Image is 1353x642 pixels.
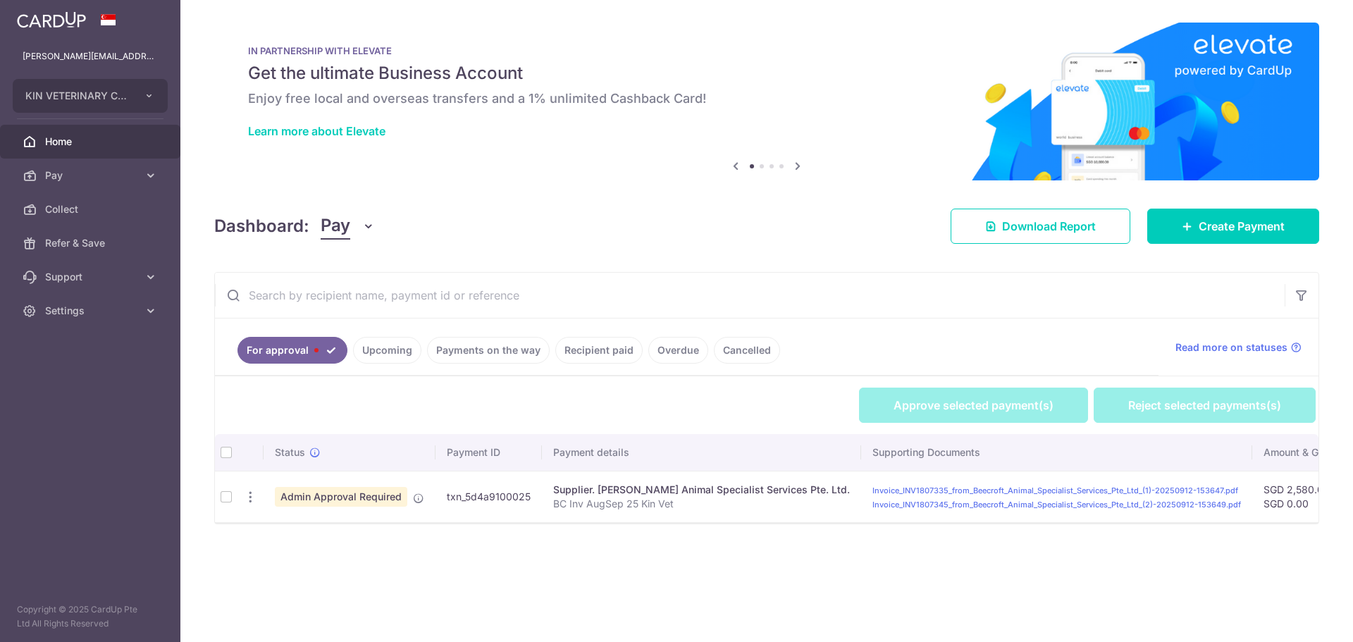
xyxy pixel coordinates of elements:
[275,445,305,459] span: Status
[248,124,385,138] a: Learn more about Elevate
[248,90,1285,107] h6: Enjoy free local and overseas transfers and a 1% unlimited Cashback Card!
[45,202,138,216] span: Collect
[215,273,1285,318] input: Search by recipient name, payment id or reference
[275,487,407,507] span: Admin Approval Required
[427,337,550,364] a: Payments on the way
[353,337,421,364] a: Upcoming
[872,486,1238,495] a: Invoice_INV1807335_from_Beecroft_Animal_Specialist_Services_Pte_Ltd_(1)-20250912-153647.pdf
[23,49,158,63] p: [PERSON_NAME][EMAIL_ADDRESS][DOMAIN_NAME]
[435,434,542,471] th: Payment ID
[237,337,347,364] a: For approval
[214,23,1319,180] img: Renovation banner
[648,337,708,364] a: Overdue
[13,79,168,113] button: KIN VETERINARY CLINIC PTE. LTD.
[321,213,350,240] span: Pay
[435,471,542,522] td: txn_5d4a9100025
[1175,340,1302,354] a: Read more on statuses
[1264,445,1331,459] span: Amount & GST
[17,11,86,28] img: CardUp
[45,236,138,250] span: Refer & Save
[1263,600,1339,635] iframe: Opens a widget where you can find more information
[542,434,861,471] th: Payment details
[214,214,309,239] h4: Dashboard:
[861,434,1252,471] th: Supporting Documents
[45,135,138,149] span: Home
[1175,340,1287,354] span: Read more on statuses
[321,213,375,240] button: Pay
[555,337,643,364] a: Recipient paid
[45,270,138,284] span: Support
[1147,209,1319,244] a: Create Payment
[25,89,130,103] span: KIN VETERINARY CLINIC PTE. LTD.
[553,483,850,497] div: Supplier. [PERSON_NAME] Animal Specialist Services Pte. Ltd.
[248,62,1285,85] h5: Get the ultimate Business Account
[553,497,850,511] p: BC Inv AugSep 25 Kin Vet
[248,45,1285,56] p: IN PARTNERSHIP WITH ELEVATE
[951,209,1130,244] a: Download Report
[1002,218,1096,235] span: Download Report
[45,304,138,318] span: Settings
[872,500,1241,510] a: Invoice_INV1807345_from_Beecroft_Animal_Specialist_Services_Pte_Ltd_(2)-20250912-153649.pdf
[1199,218,1285,235] span: Create Payment
[714,337,780,364] a: Cancelled
[45,168,138,183] span: Pay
